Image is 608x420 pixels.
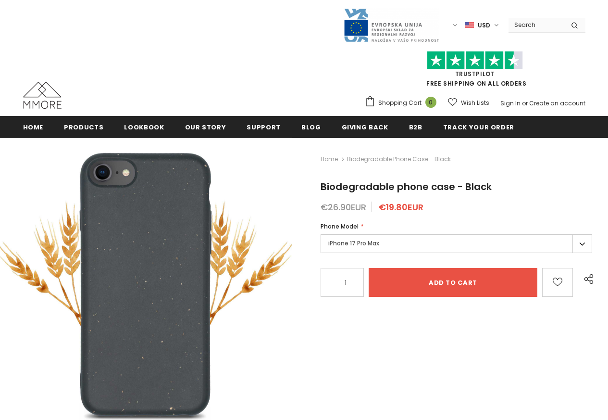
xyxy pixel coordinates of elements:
[342,116,388,138] a: Giving back
[448,94,489,111] a: Wish Lists
[529,99,585,107] a: Create an account
[64,116,103,138] a: Products
[343,21,439,29] a: Javni Razpis
[379,201,423,213] span: €19.80EUR
[321,153,338,165] a: Home
[23,123,44,132] span: Home
[509,18,564,32] input: Search Site
[365,55,585,88] span: FREE SHIPPING ON ALL ORDERS
[23,116,44,138] a: Home
[185,116,226,138] a: Our Story
[500,99,521,107] a: Sign In
[301,123,321,132] span: Blog
[23,82,62,109] img: MMORE Cases
[378,98,422,108] span: Shopping Cart
[321,234,592,253] label: iPhone 17 Pro Max
[247,123,281,132] span: support
[343,8,439,43] img: Javni Razpis
[443,123,514,132] span: Track your order
[365,96,441,110] a: Shopping Cart 0
[461,98,489,108] span: Wish Lists
[347,153,451,165] span: Biodegradable phone case - Black
[247,116,281,138] a: support
[185,123,226,132] span: Our Story
[522,99,528,107] span: or
[321,180,492,193] span: Biodegradable phone case - Black
[124,123,164,132] span: Lookbook
[425,97,436,108] span: 0
[478,21,490,30] span: USD
[455,70,495,78] a: Trustpilot
[342,123,388,132] span: Giving back
[321,222,359,230] span: Phone Model
[321,201,366,213] span: €26.90EUR
[409,123,422,132] span: B2B
[427,51,523,70] img: Trust Pilot Stars
[465,21,474,29] img: USD
[409,116,422,138] a: B2B
[124,116,164,138] a: Lookbook
[64,123,103,132] span: Products
[443,116,514,138] a: Track your order
[301,116,321,138] a: Blog
[369,268,537,297] input: Add to cart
